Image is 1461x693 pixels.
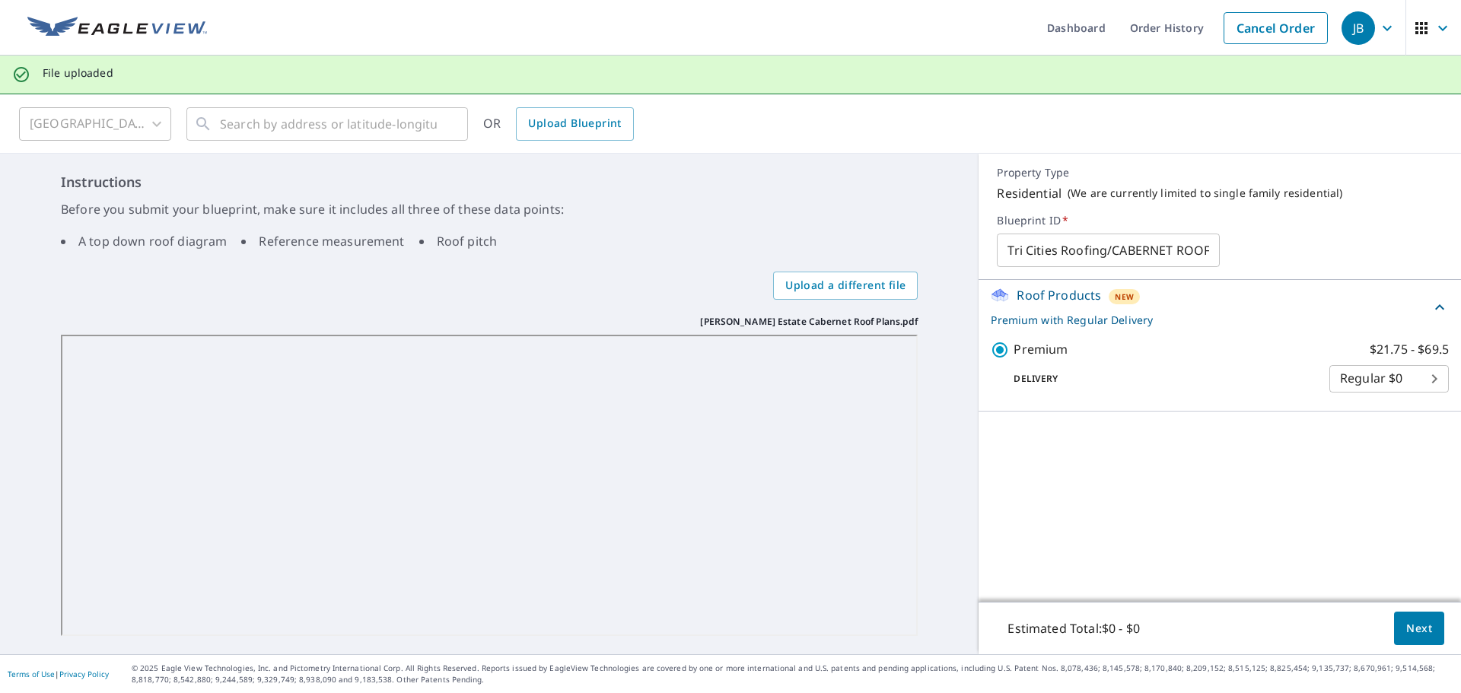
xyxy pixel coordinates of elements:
span: Upload a different file [785,276,906,295]
p: Premium with Regular Delivery [991,312,1431,328]
div: [GEOGRAPHIC_DATA] [19,103,171,145]
button: Next [1394,612,1444,646]
p: | [8,669,109,679]
a: Cancel Order [1224,12,1328,44]
span: Next [1406,619,1432,638]
li: Reference measurement [241,232,404,250]
p: File uploaded [43,66,113,80]
p: $21.75 - $69.5 [1370,340,1449,359]
li: Roof pitch [419,232,498,250]
p: © 2025 Eagle View Technologies, Inc. and Pictometry International Corp. All Rights Reserved. Repo... [132,663,1453,685]
p: Before you submit your blueprint, make sure it includes all three of these data points: [61,200,918,218]
p: Roof Products [1017,286,1101,304]
p: Estimated Total: $0 - $0 [995,612,1151,645]
li: A top down roof diagram [61,232,227,250]
span: Upload Blueprint [528,114,621,133]
label: Blueprint ID [997,214,1443,227]
p: Premium [1014,340,1068,359]
input: Search by address or latitude-longitude [220,103,437,145]
img: EV Logo [27,17,207,40]
iframe: Ruiz Estate Cabernet Roof Plans.pdf [61,335,918,637]
p: Residential [997,184,1062,202]
p: Delivery [991,372,1329,386]
p: ( We are currently limited to single family residential ) [1068,186,1342,200]
a: Upload Blueprint [516,107,633,141]
div: OR [483,107,634,141]
div: Roof ProductsNewPremium with Regular Delivery [991,286,1449,328]
span: New [1115,291,1134,303]
label: Upload a different file [773,272,918,300]
p: [PERSON_NAME] Estate Cabernet Roof Plans.pdf [700,315,918,329]
div: Regular $0 [1329,358,1449,400]
a: Privacy Policy [59,669,109,679]
div: JB [1342,11,1375,45]
h6: Instructions [61,172,918,192]
p: Property Type [997,166,1443,180]
a: Terms of Use [8,669,55,679]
